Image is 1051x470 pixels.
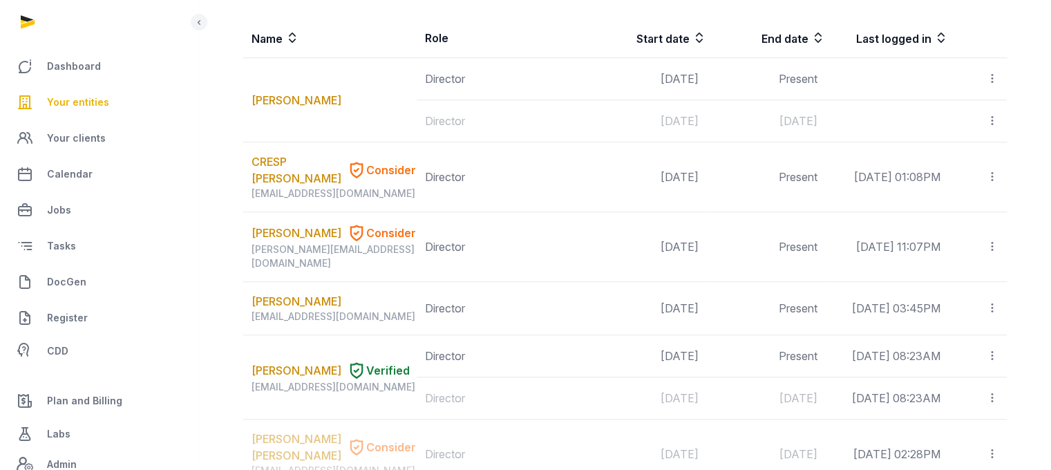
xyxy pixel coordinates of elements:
span: Verified [366,362,410,379]
div: [PERSON_NAME][EMAIL_ADDRESS][DOMAIN_NAME] [252,243,416,270]
td: [DATE] [587,142,706,212]
td: [DATE] [587,58,706,100]
a: DocGen [11,265,187,299]
a: Dashboard [11,50,187,83]
span: DocGen [47,274,86,290]
div: [EMAIL_ADDRESS][DOMAIN_NAME] [252,187,416,200]
td: [DATE] [587,377,706,420]
td: Director [417,282,587,335]
span: Present [778,72,817,86]
a: Tasks [11,229,187,263]
span: Dashboard [47,58,101,75]
span: Calendar [47,166,93,182]
th: Last logged in [825,19,948,58]
div: [EMAIL_ADDRESS][DOMAIN_NAME] [252,310,416,323]
a: Your entities [11,86,187,119]
span: Consider [366,162,416,178]
span: [DATE] [779,114,817,128]
a: Jobs [11,194,187,227]
span: [DATE] 02:28PM [853,447,940,461]
a: CRESP [PERSON_NAME] [252,153,341,187]
td: [DATE] [587,335,706,377]
td: Director [417,377,587,420]
a: Calendar [11,158,187,191]
th: End date [706,19,825,58]
a: Labs [11,417,187,451]
a: [PERSON_NAME] [252,225,341,241]
span: Register [47,310,88,326]
span: Consider [366,225,416,241]
td: [DATE] [587,282,706,335]
a: CDD [11,337,187,365]
th: Start date [587,19,706,58]
a: [PERSON_NAME] [PERSON_NAME] [252,431,341,464]
td: [DATE] [587,212,706,282]
td: Director [417,100,587,142]
span: CDD [47,343,68,359]
span: Your entities [47,94,109,111]
a: [PERSON_NAME] [252,293,341,310]
span: [DATE] [779,391,817,405]
span: [DATE] 01:08PM [854,170,940,184]
span: Tasks [47,238,76,254]
span: Jobs [47,202,71,218]
span: [DATE] 08:23AM [852,391,940,405]
td: Director [417,212,587,282]
a: Your clients [11,122,187,155]
a: Plan and Billing [11,384,187,417]
span: [DATE] [779,447,817,461]
a: [PERSON_NAME] [252,92,341,109]
span: [DATE] 08:23AM [852,349,940,363]
td: Director [417,142,587,212]
span: Present [778,240,817,254]
span: Consider [366,439,416,455]
div: [EMAIL_ADDRESS][DOMAIN_NAME] [252,380,416,394]
span: Present [778,349,817,363]
td: [DATE] [587,100,706,142]
span: Present [778,301,817,315]
td: Director [417,58,587,100]
span: Present [778,170,817,184]
span: Plan and Billing [47,393,122,409]
th: Role [417,19,587,58]
span: Labs [47,426,70,442]
span: [DATE] 03:45PM [852,301,940,315]
td: Director [417,335,587,377]
a: Register [11,301,187,335]
th: Name [243,19,417,58]
a: [PERSON_NAME] [252,362,341,379]
span: [DATE] 11:07PM [856,240,940,254]
span: Your clients [47,130,106,147]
